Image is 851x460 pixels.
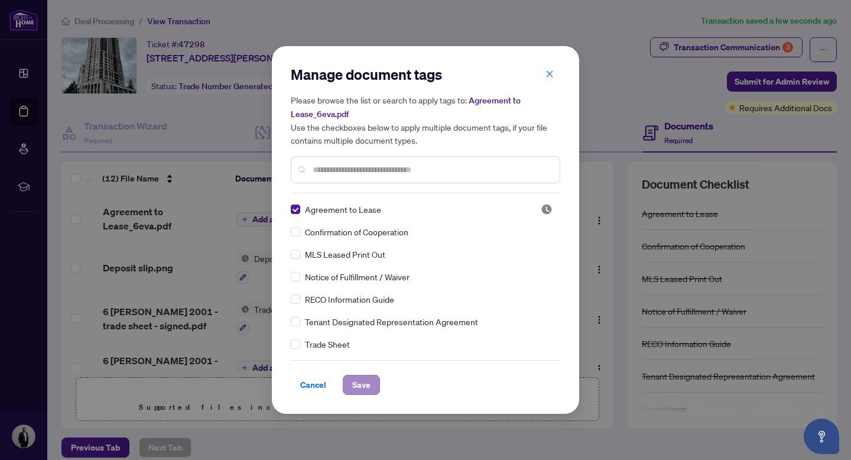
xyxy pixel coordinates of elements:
[541,203,553,215] img: status
[305,203,381,216] span: Agreement to Lease
[291,93,560,147] h5: Please browse the list or search to apply tags to: Use the checkboxes below to apply multiple doc...
[300,375,326,394] span: Cancel
[305,315,478,328] span: Tenant Designated Representation Agreement
[545,70,554,78] span: close
[305,338,350,351] span: Trade Sheet
[343,375,380,395] button: Save
[305,225,408,238] span: Confirmation of Cooperation
[291,375,336,395] button: Cancel
[804,419,839,454] button: Open asap
[352,375,371,394] span: Save
[305,270,410,283] span: Notice of Fulfillment / Waiver
[305,248,385,261] span: MLS Leased Print Out
[305,293,394,306] span: RECO Information Guide
[541,203,553,215] span: Pending Review
[291,65,560,84] h2: Manage document tags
